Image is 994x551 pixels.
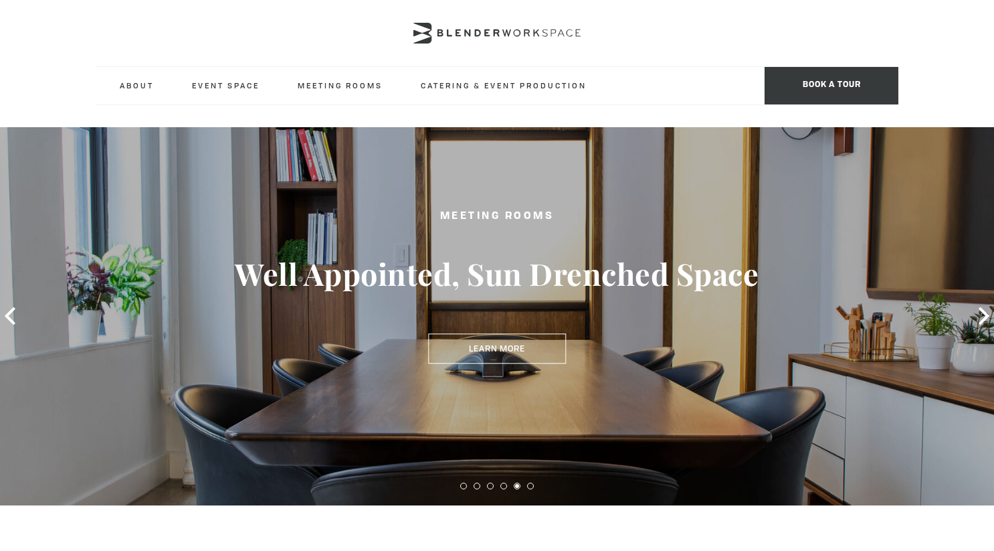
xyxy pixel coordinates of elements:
a: Event Space [181,67,270,104]
a: Meeting Rooms [287,67,393,104]
a: About [109,67,165,104]
a: Catering & Event Production [410,67,597,104]
a: Learn More [428,333,566,364]
h3: Well Appointed, Sun Drenched Space [49,255,944,293]
h2: Meeting Rooms [49,208,944,225]
span: Book a tour [765,67,898,104]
